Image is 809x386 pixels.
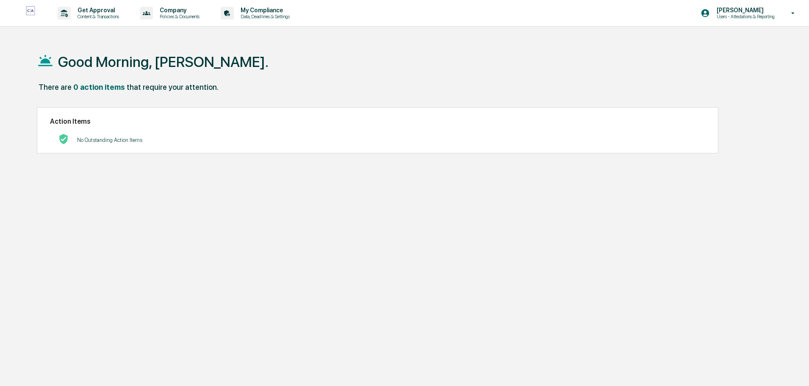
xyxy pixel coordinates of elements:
h1: Good Morning, [PERSON_NAME]. [58,53,269,70]
div: There are [39,83,72,92]
p: Data, Deadlines & Settings [234,14,294,19]
p: [PERSON_NAME] [710,7,779,14]
h2: Action Items [50,117,705,125]
p: Content & Transactions [71,14,123,19]
div: that require your attention. [127,83,219,92]
p: No Outstanding Action Items [77,137,142,143]
img: No Actions logo [58,134,69,144]
img: logo [20,6,41,20]
p: Company [153,7,204,14]
p: Policies & Documents [153,14,204,19]
div: 0 action items [73,83,125,92]
p: My Compliance [234,7,294,14]
p: Get Approval [71,7,123,14]
p: Users - Attestations & Reporting [710,14,779,19]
